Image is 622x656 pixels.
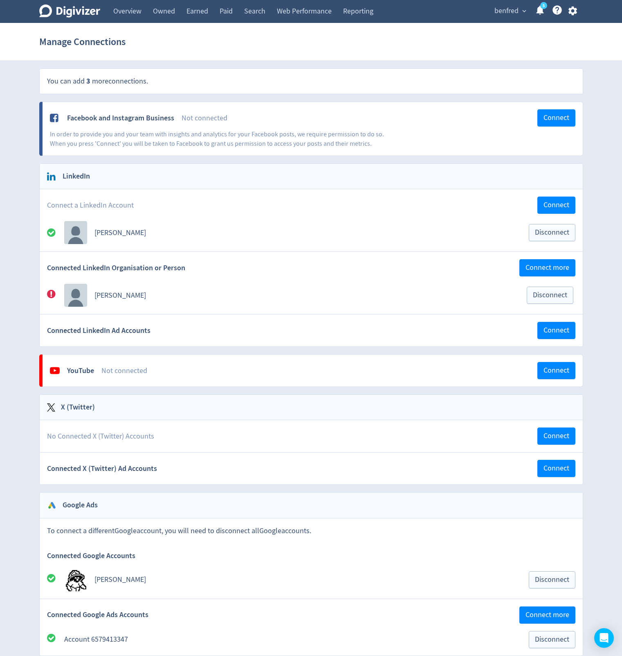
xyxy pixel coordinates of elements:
[521,7,528,15] span: expand_more
[47,610,148,620] span: Connected Google Ads Accounts
[543,327,569,334] span: Connect
[57,171,90,181] h2: LinkedIn
[94,228,146,238] a: [PERSON_NAME]
[543,465,569,472] span: Connect
[543,201,569,209] span: Connect
[537,362,575,379] button: Connect
[543,432,569,440] span: Connect
[535,636,569,643] span: Disconnect
[43,102,583,156] a: Facebook and Instagram BusinessNot connectedConnectIn order to provide you and your team with ins...
[47,77,148,86] span: You can add more connections .
[529,224,575,241] button: Disconnect
[540,2,547,9] a: 5
[537,431,575,441] a: Connect
[94,291,146,300] a: [PERSON_NAME]
[537,428,575,445] button: Connect
[67,366,94,376] div: YouTube
[542,3,544,9] text: 5
[533,292,567,299] span: Disconnect
[543,367,569,374] span: Connect
[64,568,87,591] img: Avatar for Ben Wells
[64,284,87,307] img: Avatar for Ben Wells
[67,113,174,123] div: Facebook and Instagram Business
[535,229,569,236] span: Disconnect
[55,402,95,412] h2: X (Twitter)
[535,576,569,584] span: Disconnect
[537,109,575,127] button: Connect
[537,322,575,339] button: Connect
[47,326,150,336] span: Connected LinkedIn Ad Accounts
[529,571,575,588] button: Disconnect
[40,518,583,543] div: To connect a different Google account, you will need to disconnect all Google accounts.
[537,197,575,214] button: Connect
[47,551,135,561] span: Connected Google Accounts
[182,113,537,123] div: Not connected
[47,431,154,441] span: No Connected X (Twitter) Accounts
[47,573,64,586] div: All good
[50,130,384,147] span: In order to provide you and your team with insights and analytics for your Facebook posts, we req...
[527,287,573,304] button: Disconnect
[525,264,569,271] span: Connect more
[529,631,575,648] button: Disconnect
[47,289,64,302] div: There's a problem with this account but, as you are not the owner, you will have to first disconn...
[47,263,185,273] span: Connected LinkedIn Organisation or Person
[47,200,134,210] span: Connect a LinkedIn Account
[492,5,528,18] button: benfred
[594,628,614,648] div: Open Intercom Messenger
[519,259,575,276] button: Connect more
[537,460,575,477] button: Connect
[86,76,90,86] span: 3
[519,606,575,624] button: Connect more
[57,500,98,510] h2: Google Ads
[94,575,146,584] a: [PERSON_NAME]
[543,114,569,122] span: Connect
[47,633,64,646] div: All good
[494,5,519,18] span: benfred
[43,355,583,387] a: YouTubeNot connectedConnect
[64,635,128,644] a: Account 6579413347
[47,464,157,474] span: Connected X (Twitter) Ad Accounts
[525,611,569,619] span: Connect more
[64,221,87,244] img: account profile
[101,366,537,376] div: Not connected
[39,29,126,55] h1: Manage Connections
